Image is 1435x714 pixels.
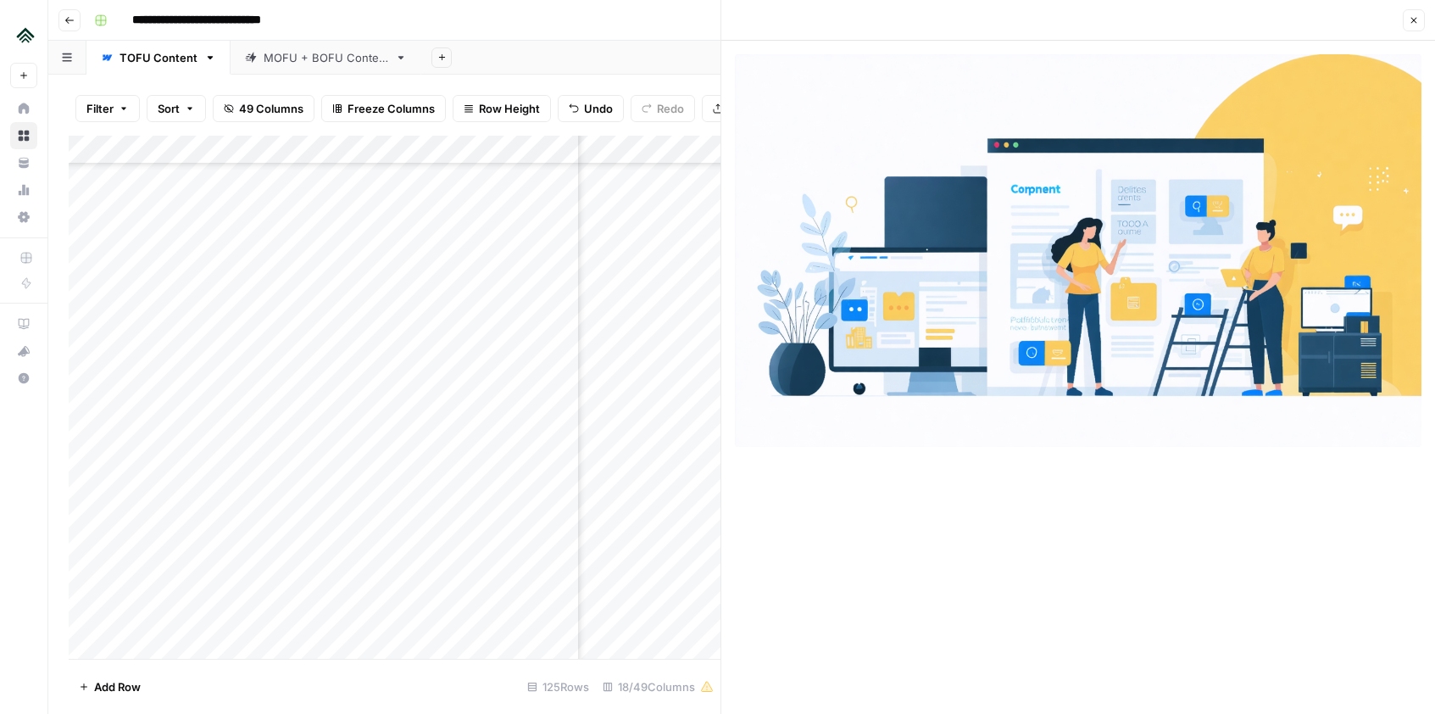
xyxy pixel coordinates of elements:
[348,100,435,117] span: Freeze Columns
[264,49,388,66] div: MOFU + BOFU Content
[520,673,596,700] div: 125 Rows
[10,310,37,337] a: AirOps Academy
[479,100,540,117] span: Row Height
[584,100,613,117] span: Undo
[239,100,303,117] span: 49 Columns
[631,95,695,122] button: Redo
[120,49,197,66] div: TOFU Content
[231,41,421,75] a: MOFU + BOFU Content
[10,122,37,149] a: Browse
[735,54,1421,447] img: Row/Cell
[558,95,624,122] button: Undo
[453,95,551,122] button: Row Height
[147,95,206,122] button: Sort
[10,176,37,204] a: Usage
[10,20,41,50] img: Uplisting Logo
[69,673,151,700] button: Add Row
[10,204,37,231] a: Settings
[158,100,180,117] span: Sort
[75,95,140,122] button: Filter
[86,41,231,75] a: TOFU Content
[657,100,684,117] span: Redo
[10,14,37,56] button: Workspace: Uplisting
[596,673,720,700] div: 18/49 Columns
[10,149,37,176] a: Your Data
[10,337,37,365] button: What's new?
[86,100,114,117] span: Filter
[11,338,36,364] div: What's new?
[94,678,141,695] span: Add Row
[213,95,314,122] button: 49 Columns
[321,95,446,122] button: Freeze Columns
[10,95,37,122] a: Home
[10,365,37,392] button: Help + Support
